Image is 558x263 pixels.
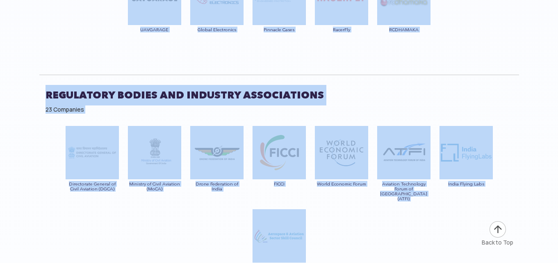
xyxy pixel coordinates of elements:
span: Aviation Technology Forum of [GEOGRAPHIC_DATA] (ATFI) [377,181,431,201]
span: UAVGARAGE [128,27,182,32]
img: ic_arrow-up.png [489,220,507,238]
span: Directorate General of Civil Aviation (DGCA) [65,181,119,191]
span: Ministry of Civil Aviation (MoCA) [128,181,182,191]
span: RCDHAMAKA [377,27,431,32]
span: RacerFly [314,27,369,32]
div: Back to Top [482,238,513,247]
span: FICCI [252,181,306,186]
img: ic_indiaflyinglabs.png [440,126,493,179]
span: Global Electronics [190,27,244,32]
div: 23 Companies [46,105,513,114]
a: Aviation Technology Forum of [GEOGRAPHIC_DATA] (ATFI) [377,149,431,201]
img: ic_aviationtechnologyforumofindia.png [377,126,430,179]
img: ic_dronefederationofindia.png [190,126,244,179]
img: ic_moca.png [128,126,181,179]
img: ic_ficci.png [253,126,306,179]
a: Directorate General of Civil Aviation (DGCA) [65,149,119,191]
span: India Flying Labs [439,181,493,186]
span: Pinnacle Cases [252,27,306,32]
h2: Regulatory Bodies and Industry Associations [46,85,513,105]
img: ic_aerospaceandaviationsector.png [253,209,306,263]
a: Drone Federation of India [190,149,244,191]
img: ic_worldeconomicforum.png [315,126,368,179]
span: World Economic Forum [314,181,369,186]
img: ic_dgca.png [66,126,119,179]
a: FICCI [252,149,306,186]
a: Ministry of Civil Aviation (MoCA) [128,149,182,191]
span: Drone Federation of India [190,181,244,191]
a: India Flying Labs [439,149,493,186]
a: World Economic Forum [314,149,369,186]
